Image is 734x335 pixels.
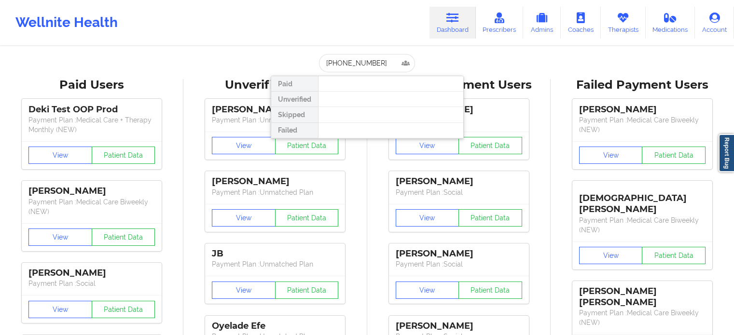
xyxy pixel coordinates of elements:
div: Failed Payment Users [557,78,727,93]
p: Payment Plan : Unmatched Plan [212,259,338,269]
button: View [396,281,459,299]
p: Payment Plan : Medical Care Biweekly (NEW) [579,215,706,235]
p: Payment Plan : Medical Care Biweekly (NEW) [579,115,706,134]
button: View [28,301,92,318]
div: Unverified [271,92,318,107]
div: Paid Users [7,78,177,93]
p: Payment Plan : Social [28,279,155,288]
button: View [212,281,276,299]
button: Patient Data [275,209,339,227]
div: [PERSON_NAME] [396,176,522,187]
div: [PERSON_NAME] [579,104,706,115]
p: Payment Plan : Social [396,188,522,197]
button: Patient Data [458,209,522,227]
p: Payment Plan : Unmatched Plan [212,188,338,197]
a: Therapists [601,7,646,39]
button: Patient Data [642,247,706,264]
a: Report Bug [719,134,734,172]
button: View [212,209,276,227]
div: [PERSON_NAME] [28,186,155,197]
button: View [212,137,276,154]
a: Coaches [561,7,601,39]
div: Paid [271,76,318,92]
div: [PERSON_NAME] [396,248,522,259]
div: Oyelade Efe [212,321,338,332]
button: Patient Data [92,147,155,164]
div: [PERSON_NAME] [396,321,522,332]
div: Unverified Users [190,78,360,93]
p: Payment Plan : Unmatched Plan [212,115,338,125]
a: Prescribers [476,7,524,39]
button: View [579,147,643,164]
div: Deki Test OOP Prod [28,104,155,115]
div: JB [212,248,338,259]
p: Payment Plan : Medical Care + Therapy Monthly (NEW) [28,115,155,134]
div: [DEMOGRAPHIC_DATA][PERSON_NAME] [579,186,706,215]
button: View [579,247,643,264]
p: Payment Plan : Medical Care Biweekly (NEW) [579,308,706,327]
a: Account [695,7,734,39]
button: Patient Data [642,147,706,164]
button: View [396,137,459,154]
div: [PERSON_NAME] [PERSON_NAME] [579,286,706,308]
button: View [396,209,459,227]
a: Medications [646,7,695,39]
button: Patient Data [92,228,155,246]
button: View [28,147,92,164]
div: Skipped [271,107,318,122]
button: Patient Data [458,281,522,299]
p: Payment Plan : Medical Care Biweekly (NEW) [28,197,155,216]
div: [PERSON_NAME] [212,176,338,187]
a: Dashboard [429,7,476,39]
button: Patient Data [92,301,155,318]
div: [PERSON_NAME] [28,268,155,279]
div: Failed [271,123,318,138]
a: Admins [523,7,561,39]
button: View [28,228,92,246]
div: [PERSON_NAME] [212,104,338,115]
p: Payment Plan : Social [396,259,522,269]
button: Patient Data [275,281,339,299]
button: Patient Data [275,137,339,154]
button: Patient Data [458,137,522,154]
